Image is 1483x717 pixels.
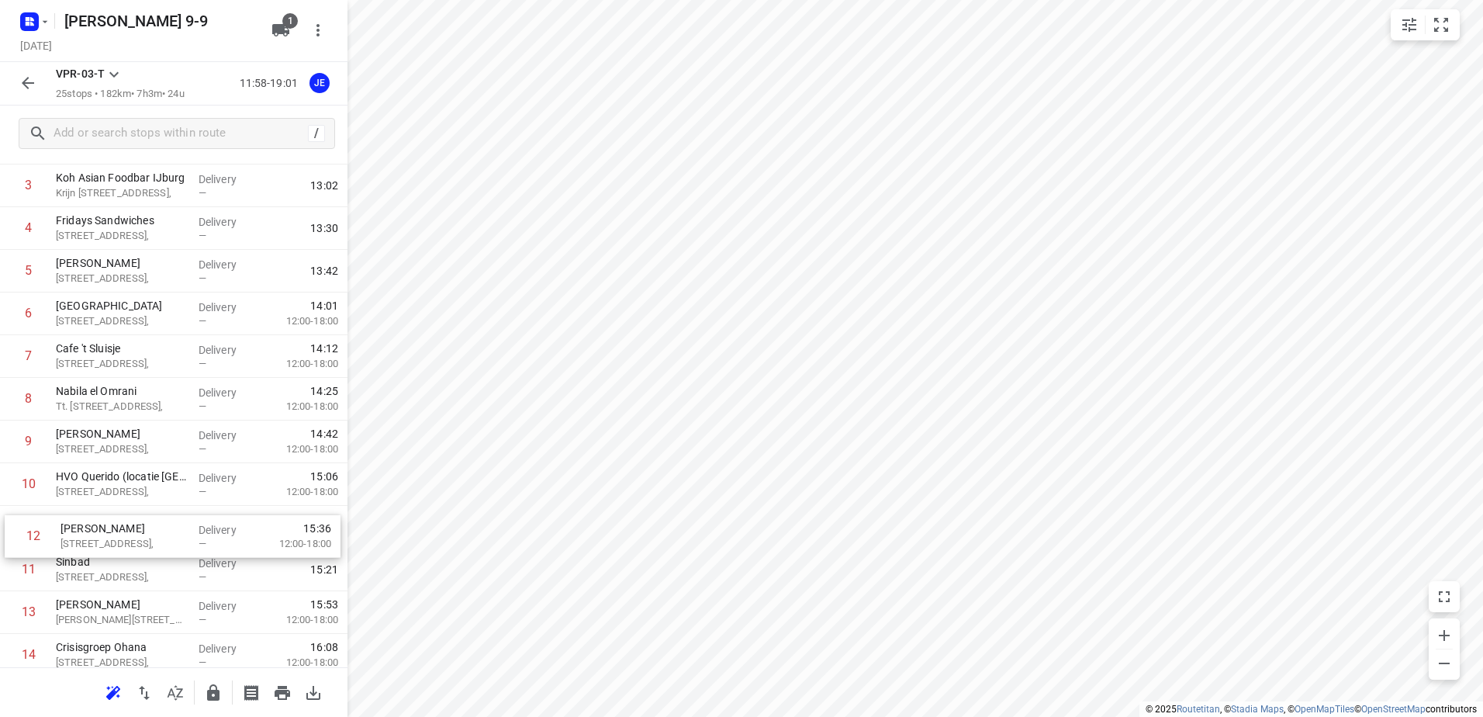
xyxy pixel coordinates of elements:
button: More [302,15,334,46]
a: OpenMapTiles [1295,704,1354,715]
button: 1 [265,15,296,46]
input: Add or search stops within route [54,122,308,146]
h5: Rename [58,9,259,33]
span: Reverse route [129,684,160,699]
div: JE [309,73,330,93]
button: JE [304,68,335,99]
span: Print shipping labels [236,684,267,699]
span: Reoptimize route [98,684,129,699]
button: Fit zoom [1426,9,1457,40]
div: / [308,125,325,142]
span: Download route [298,684,329,699]
a: Stadia Maps [1231,704,1284,715]
span: Assigned to Jeffrey E [304,75,335,90]
p: 25 stops • 182km • 7h3m • 24u [56,87,185,102]
span: Print route [267,684,298,699]
span: 1 [282,13,298,29]
li: © 2025 , © , © © contributors [1146,704,1477,715]
p: VPR-03-T [56,66,105,82]
a: OpenStreetMap [1361,704,1426,715]
button: Map settings [1394,9,1425,40]
h5: Project date [14,36,58,54]
button: Lock route [198,677,229,708]
div: small contained button group [1391,9,1460,40]
a: Routetitan [1177,704,1220,715]
p: 11:58-19:01 [240,75,304,92]
span: Sort by time window [160,684,191,699]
